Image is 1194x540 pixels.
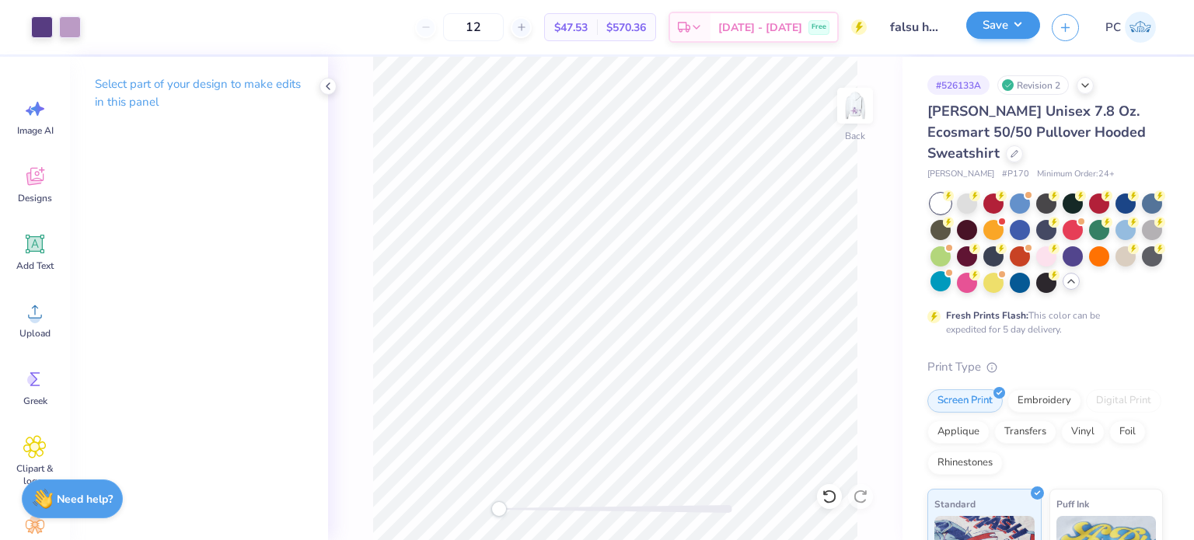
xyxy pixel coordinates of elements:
span: Add Text [16,260,54,272]
div: Back [845,129,865,143]
div: Vinyl [1061,420,1105,444]
div: Print Type [927,358,1163,376]
span: $47.53 [554,19,588,36]
strong: Need help? [57,492,113,507]
img: Priyanka Choudhary [1125,12,1156,43]
div: Transfers [994,420,1056,444]
span: Upload [19,327,51,340]
span: Image AI [17,124,54,137]
p: Select part of your design to make edits in this panel [95,75,303,111]
div: Embroidery [1007,389,1081,413]
div: # 526133A [927,75,990,95]
span: # P170 [1002,168,1029,181]
span: Clipart & logos [9,462,61,487]
span: PC [1105,19,1121,37]
span: [PERSON_NAME] [927,168,994,181]
span: Free [812,22,826,33]
span: Standard [934,496,976,512]
input: – – [443,13,504,41]
div: Screen Print [927,389,1003,413]
span: Greek [23,395,47,407]
div: Rhinestones [927,451,1003,475]
span: [DATE] - [DATE] [718,19,802,36]
span: Puff Ink [1056,496,1089,512]
span: Minimum Order: 24 + [1037,168,1115,181]
div: This color can be expedited for 5 day delivery. [946,308,1137,336]
input: Untitled Design [878,12,955,43]
div: Digital Print [1086,389,1161,413]
div: Applique [927,420,990,444]
span: [PERSON_NAME] Unisex 7.8 Oz. Ecosmart 50/50 Pullover Hooded Sweatshirt [927,102,1146,162]
div: Revision 2 [997,75,1069,95]
a: PC [1098,12,1163,43]
div: Accessibility label [491,501,507,517]
span: Designs [18,192,52,204]
strong: Fresh Prints Flash: [946,309,1028,322]
span: $570.36 [606,19,646,36]
button: Save [966,12,1040,39]
div: Foil [1109,420,1146,444]
img: Back [840,90,871,121]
